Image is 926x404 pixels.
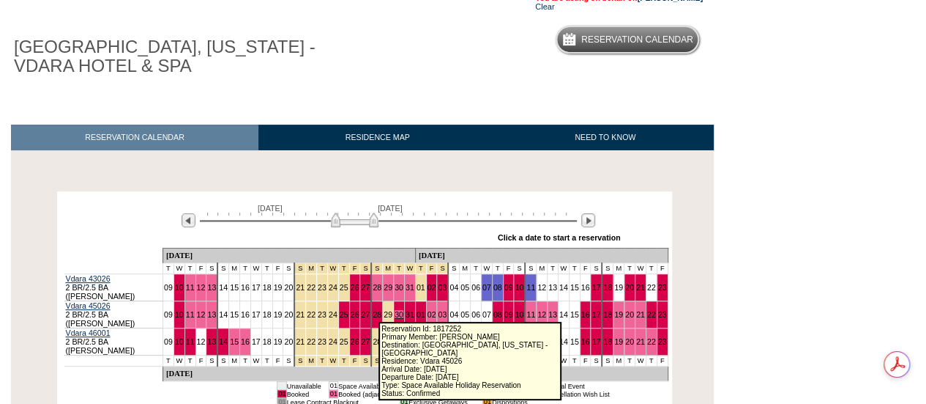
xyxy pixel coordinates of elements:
[646,356,657,367] td: T
[481,263,492,274] td: W
[219,310,228,319] a: 14
[558,356,569,367] td: W
[526,283,535,292] a: 11
[338,390,392,398] td: Booked (adjacent)
[296,337,305,346] a: 21
[525,263,536,274] td: S
[535,2,554,11] a: Clear
[580,356,591,367] td: F
[307,283,315,292] a: 22
[580,263,591,274] td: F
[438,283,447,292] a: 03
[449,283,458,292] a: 04
[163,249,415,263] td: [DATE]
[526,310,535,319] a: 11
[252,337,261,346] a: 17
[252,310,261,319] a: 17
[327,263,338,274] td: Christmas
[636,283,645,292] a: 21
[230,283,239,292] a: 15
[284,283,293,292] a: 20
[646,263,657,274] td: T
[437,263,448,274] td: New Year's
[307,337,315,346] a: 22
[504,283,513,292] a: 09
[384,310,392,319] a: 29
[625,337,634,346] a: 20
[11,125,258,150] a: RESERVATION CALENDAR
[296,310,305,319] a: 21
[64,301,163,328] td: 2 BR/2.5 BA ([PERSON_NAME])
[164,337,173,346] a: 09
[625,310,634,319] a: 20
[283,356,294,367] td: S
[261,356,272,367] td: T
[327,356,338,367] td: Christmas
[569,356,580,367] td: T
[570,310,579,319] a: 15
[361,337,370,346] a: 27
[361,310,370,319] a: 27
[272,356,283,367] td: F
[448,263,459,274] td: S
[340,337,348,346] a: 25
[263,310,272,319] a: 18
[558,263,569,274] td: W
[306,356,317,367] td: Christmas
[186,283,195,292] a: 11
[197,283,206,292] a: 12
[544,382,609,390] td: Special Event
[175,310,184,319] a: 10
[349,263,360,274] td: Christmas
[11,34,339,79] h1: [GEOGRAPHIC_DATA], [US_STATE] - VDARA HOTEL & SPA
[173,356,184,367] td: W
[206,263,217,274] td: S
[548,310,557,319] a: 13
[373,310,381,319] a: 28
[186,310,195,319] a: 11
[624,356,635,367] td: T
[384,283,392,292] a: 29
[378,204,403,213] span: [DATE]
[164,310,173,319] a: 09
[307,310,315,319] a: 22
[591,356,602,367] td: S
[184,263,195,274] td: T
[438,310,447,319] a: 03
[277,382,286,390] td: 01
[569,263,580,274] td: T
[241,283,250,292] a: 16
[570,283,579,292] a: 15
[559,283,568,292] a: 14
[581,283,590,292] a: 16
[415,263,426,274] td: New Year's
[306,263,317,274] td: Christmas
[537,310,546,319] a: 12
[427,310,436,319] a: 02
[317,263,328,274] td: Christmas
[274,283,283,292] a: 19
[581,35,693,45] h5: Reservation Calendar
[548,283,557,292] a: 13
[647,283,656,292] a: 22
[173,263,184,274] td: W
[559,337,568,346] a: 14
[460,263,471,274] td: M
[286,390,321,398] td: Booked
[163,367,415,381] td: [DATE]
[274,310,283,319] a: 19
[636,337,645,346] a: 21
[261,263,272,274] td: T
[329,310,337,319] a: 24
[217,356,228,367] td: S
[360,356,371,367] td: Christmas
[250,356,261,367] td: W
[624,263,635,274] td: T
[252,283,261,292] a: 17
[241,310,250,319] a: 16
[250,263,261,274] td: W
[417,283,425,292] a: 01
[294,263,305,274] td: Christmas
[591,337,600,346] a: 17
[64,328,163,356] td: 2 BR/2.5 BA ([PERSON_NAME])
